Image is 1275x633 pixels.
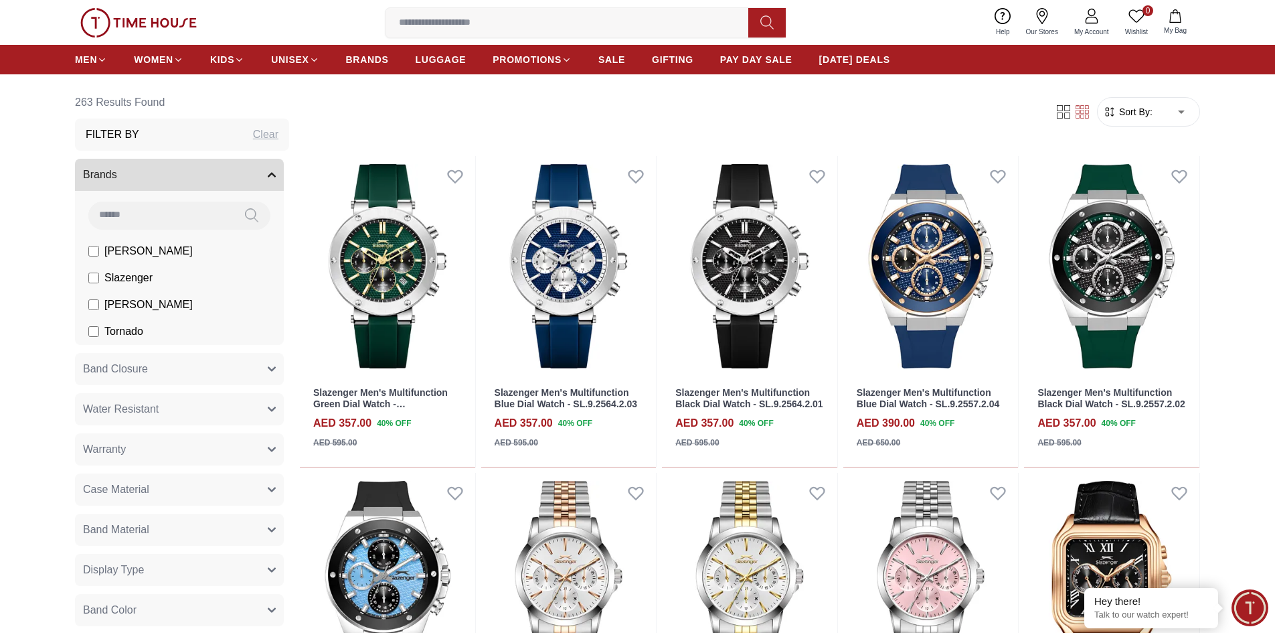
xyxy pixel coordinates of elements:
h6: 263 Results Found [75,86,289,119]
span: Warranty [83,441,126,458]
span: Our Stores [1021,27,1064,37]
span: KIDS [210,53,234,66]
img: Slazenger Men's Multifunction Green Dial Watch - SL.9.2564.2.05 [300,156,475,377]
h4: AED 357.00 [495,415,553,431]
button: Display Type [75,554,284,586]
a: KIDS [210,48,244,72]
h4: AED 390.00 [857,415,915,431]
span: Brands [83,167,117,183]
span: 0 [1142,5,1153,16]
span: Band Material [83,522,149,538]
div: Hey there! [1094,595,1208,608]
div: AED 650.00 [857,437,900,449]
h4: AED 357.00 [313,415,371,431]
a: [DATE] DEALS [819,48,890,72]
span: 40 % OFF [1102,417,1136,429]
span: BRANDS [346,53,389,66]
span: Sort By: [1116,105,1153,119]
span: PROMOTIONS [493,53,562,66]
button: Band Material [75,514,284,546]
button: Sort By: [1103,105,1153,119]
img: Slazenger Men's Multifunction Blue Dial Watch - SL.9.2564.2.03 [481,156,657,377]
button: Band Color [75,594,284,626]
span: Tornado [104,324,143,340]
p: Talk to our watch expert! [1094,610,1208,621]
span: GIFTING [652,53,693,66]
button: Band Closure [75,353,284,385]
span: Help [991,27,1015,37]
span: My Account [1069,27,1114,37]
span: Band Color [83,602,137,618]
div: Clear [253,127,278,143]
button: Water Resistant [75,393,284,425]
span: 40 % OFF [739,417,773,429]
a: Slazenger Men's Multifunction Black Dial Watch - SL.9.2564.2.01 [675,387,823,409]
h4: AED 357.00 [1037,415,1096,431]
div: AED 595.00 [675,437,719,449]
span: UNISEX [271,53,309,66]
span: 40 % OFF [377,417,411,429]
a: PROMOTIONS [493,48,572,72]
a: SALE [598,48,625,72]
span: Band Closure [83,361,148,377]
a: GIFTING [652,48,693,72]
img: Slazenger Men's Multifunction Blue Dial Watch - SL.9.2557.2.04 [843,156,1019,377]
span: [PERSON_NAME] [104,297,193,313]
a: Slazenger Men's Multifunction Green Dial Watch - SL.9.2564.2.05 [313,387,448,421]
a: LUGGAGE [416,48,466,72]
span: 40 % OFF [920,417,954,429]
button: My Bag [1156,7,1195,38]
span: Slazenger [104,270,153,286]
span: PAY DAY SALE [720,53,792,66]
a: Slazenger Men's Multifunction Blue Dial Watch - SL.9.2564.2.03 [495,387,637,409]
span: SALE [598,53,625,66]
span: My Bag [1159,25,1192,36]
a: Slazenger Men's Multifunction Black Dial Watch - SL.9.2557.2.02 [1037,387,1185,409]
a: WOMEN [134,48,183,72]
input: Tornado [88,326,99,337]
a: 0Wishlist [1117,5,1156,40]
span: WOMEN [134,53,173,66]
div: Chat Widget [1231,589,1268,626]
input: [PERSON_NAME] [88,246,99,257]
img: Slazenger Men's Multifunction Black Dial Watch - SL.9.2557.2.02 [1024,156,1199,377]
span: Case Material [83,482,149,498]
a: Help [988,5,1018,40]
img: ... [80,8,197,38]
h4: AED 357.00 [675,415,734,431]
a: BRANDS [346,48,389,72]
a: PAY DAY SALE [720,48,792,72]
div: AED 595.00 [313,437,357,449]
span: Wishlist [1120,27,1153,37]
input: Slazenger [88,273,99,283]
span: [PERSON_NAME] [104,243,193,259]
span: 40 % OFF [558,417,592,429]
button: Case Material [75,474,284,506]
h3: Filter By [86,127,139,143]
input: [PERSON_NAME] [88,299,99,310]
a: UNISEX [271,48,319,72]
a: Our Stores [1018,5,1066,40]
img: Slazenger Men's Multifunction Black Dial Watch - SL.9.2564.2.01 [662,156,837,377]
a: Slazenger Men's Multifunction Blue Dial Watch - SL.9.2557.2.04 [857,387,999,409]
a: MEN [75,48,107,72]
div: AED 595.00 [1037,437,1081,449]
span: [DATE] DEALS [819,53,890,66]
span: MEN [75,53,97,66]
button: Warranty [75,433,284,466]
span: Water Resistant [83,401,159,417]
div: AED 595.00 [495,437,538,449]
span: Display Type [83,562,144,578]
span: LUGGAGE [416,53,466,66]
button: Brands [75,159,284,191]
